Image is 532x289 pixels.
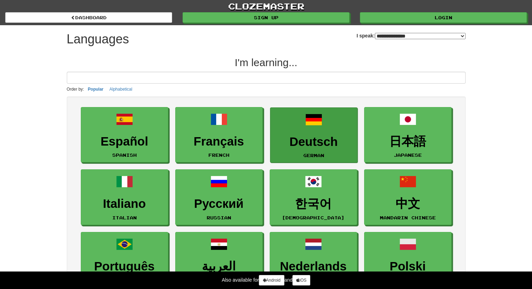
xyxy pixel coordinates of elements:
h3: Deutsch [274,135,354,149]
label: I speak: [356,32,465,39]
small: Japanese [394,153,422,157]
h3: Português [85,260,164,273]
select: I speak: [375,33,466,39]
h3: 中文 [368,197,448,211]
small: French [208,153,229,157]
small: Italian [112,215,137,220]
a: Android [259,275,284,286]
a: DeutschGerman [270,107,357,163]
h3: Español [85,135,164,148]
h3: Italiano [85,197,164,211]
small: Order by: [67,87,84,92]
button: Popular [86,85,106,93]
h3: Русский [179,197,259,211]
small: German [303,153,324,158]
a: РусскийRussian [175,169,263,225]
a: Login [360,12,527,23]
a: العربيةArabic [175,232,263,288]
a: NederlandsDutch [270,232,357,288]
a: 日本語Japanese [364,107,452,163]
a: PolskiPolish [364,232,452,288]
h3: Français [179,135,259,148]
a: dashboard [5,12,172,23]
a: ItalianoItalian [81,169,168,225]
h3: 日本語 [368,135,448,148]
h3: Polski [368,260,448,273]
a: iOS [292,275,310,286]
small: Russian [207,215,231,220]
small: [DEMOGRAPHIC_DATA] [282,215,345,220]
button: Alphabetical [107,85,134,93]
a: 한국어[DEMOGRAPHIC_DATA] [270,169,357,225]
h2: I'm learning... [67,57,466,68]
h3: Nederlands [274,260,353,273]
h1: Languages [67,32,129,46]
small: Spanish [112,153,137,157]
h3: 한국어 [274,197,353,211]
small: Mandarin Chinese [380,215,436,220]
a: Sign up [183,12,349,23]
h3: العربية [179,260,259,273]
a: FrançaisFrench [175,107,263,163]
a: 中文Mandarin Chinese [364,169,452,225]
a: PortuguêsPortuguese [81,232,168,288]
a: EspañolSpanish [81,107,168,163]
